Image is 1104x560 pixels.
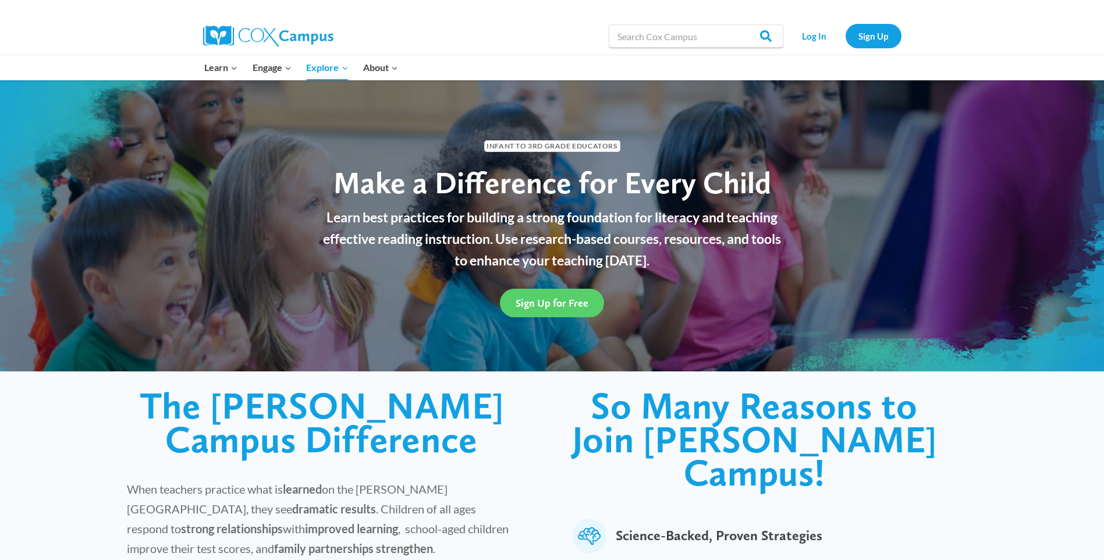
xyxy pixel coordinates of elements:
span: Science-Backed, Proven Strategies [616,519,822,554]
a: Log In [789,24,840,48]
a: Sign Up for Free [500,289,604,317]
span: When teachers practice what is on the [PERSON_NAME][GEOGRAPHIC_DATA], they see . Children of all ... [127,482,509,555]
nav: Primary Navigation [197,55,406,80]
strong: learned [283,482,322,496]
span: Make a Difference for Every Child [333,164,771,201]
span: Infant to 3rd Grade Educators [484,140,620,151]
strong: strong relationships [181,522,283,536]
p: Learn best practices for building a strong foundation for literacy and teaching effective reading... [317,207,788,271]
span: So Many Reasons to Join [PERSON_NAME] Campus! [572,383,937,495]
span: Engage [253,60,292,75]
strong: dramatic results [292,502,376,516]
span: The [PERSON_NAME] Campus Difference [140,383,504,462]
strong: improved learning [305,522,398,536]
strong: family partnerships strengthen [274,541,433,555]
nav: Secondary Navigation [789,24,901,48]
span: Explore [306,60,348,75]
img: Cox Campus [203,26,333,47]
span: About [363,60,398,75]
span: Learn [204,60,237,75]
input: Search Cox Campus [609,24,783,48]
span: Sign Up for Free [516,297,588,309]
a: Sign Up [846,24,901,48]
